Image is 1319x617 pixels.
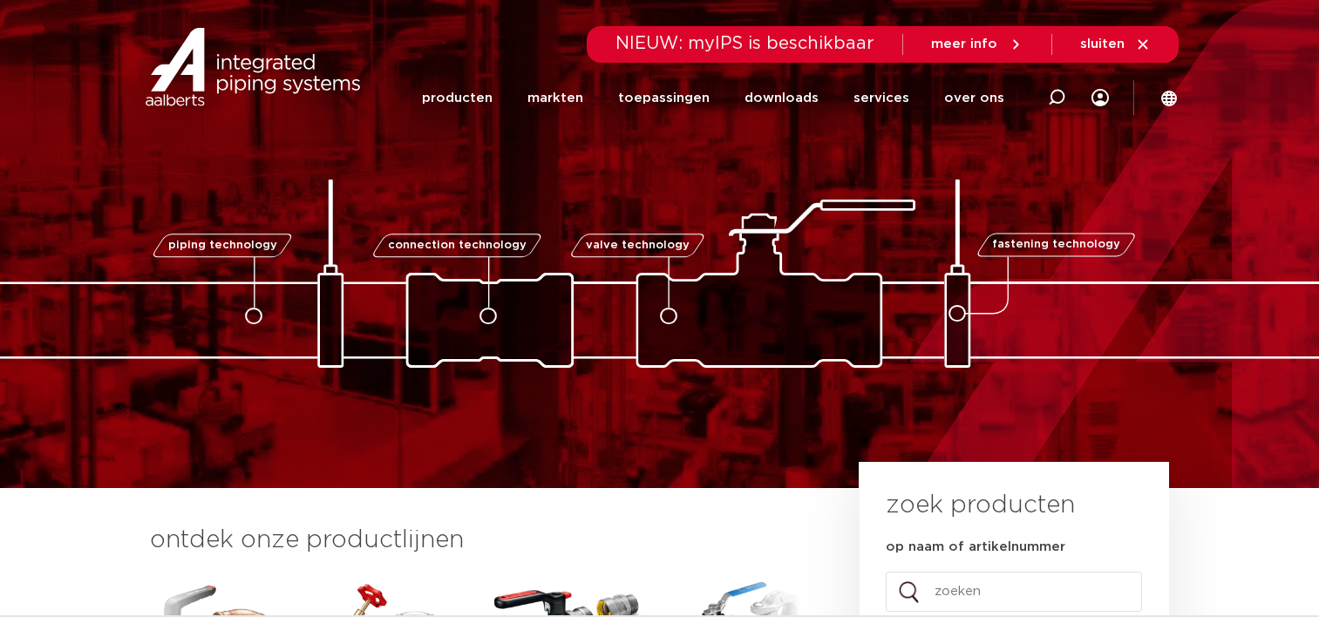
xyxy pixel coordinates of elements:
label: op naam of artikelnummer [886,539,1065,556]
h3: ontdek onze productlijnen [150,523,800,558]
span: piping technology [168,240,277,251]
span: meer info [931,37,997,51]
a: services [853,63,909,133]
h3: zoek producten [886,488,1075,523]
span: sluiten [1080,37,1125,51]
a: over ons [944,63,1004,133]
a: sluiten [1080,37,1151,52]
a: producten [422,63,493,133]
a: markten [527,63,583,133]
nav: Menu [422,63,1004,133]
input: zoeken [886,572,1142,612]
span: valve technology [586,240,690,251]
span: fastening technology [992,240,1120,251]
span: NIEUW: myIPS is beschikbaar [615,35,874,52]
span: connection technology [387,240,526,251]
a: downloads [744,63,819,133]
a: toepassingen [618,63,710,133]
div: my IPS [1091,63,1109,133]
a: meer info [931,37,1023,52]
